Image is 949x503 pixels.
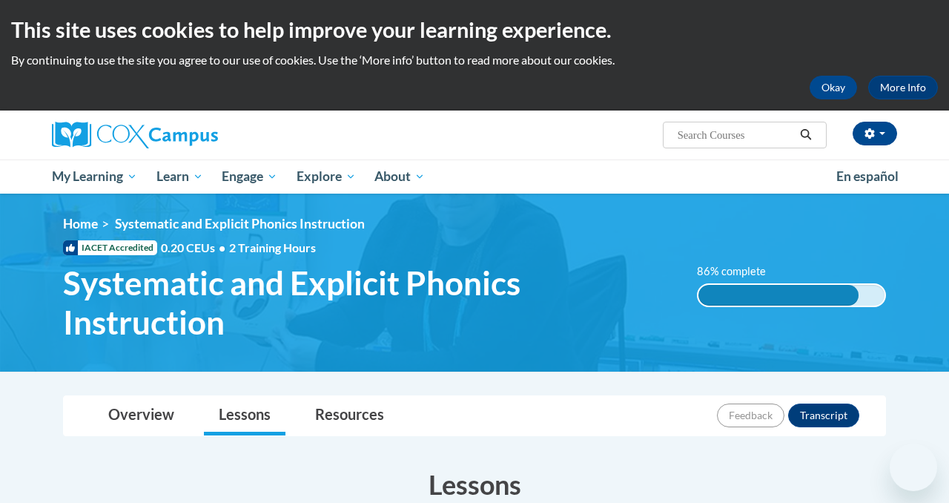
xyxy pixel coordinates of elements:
[697,263,782,280] label: 86% complete
[52,168,137,185] span: My Learning
[63,466,886,503] h3: Lessons
[63,263,675,342] span: Systematic and Explicit Phonics Instruction
[297,168,356,185] span: Explore
[52,122,319,148] a: Cox Campus
[219,240,225,254] span: •
[52,122,218,148] img: Cox Campus
[366,160,435,194] a: About
[63,240,157,255] span: IACET Accredited
[676,126,795,144] input: Search Courses
[115,216,365,231] span: Systematic and Explicit Phonics Instruction
[204,396,285,435] a: Lessons
[827,161,908,192] a: En español
[212,160,287,194] a: Engage
[788,404,859,427] button: Transcript
[63,216,98,231] a: Home
[93,396,189,435] a: Overview
[156,168,203,185] span: Learn
[42,160,147,194] a: My Learning
[11,52,938,68] p: By continuing to use the site you agree to our use of cookies. Use the ‘More info’ button to read...
[853,122,897,145] button: Account Settings
[374,168,425,185] span: About
[229,240,316,254] span: 2 Training Hours
[161,240,229,256] span: 0.20 CEUs
[287,160,366,194] a: Explore
[147,160,213,194] a: Learn
[717,404,784,427] button: Feedback
[890,444,937,491] iframe: Button to launch messaging window
[868,76,938,99] a: More Info
[698,285,859,306] div: 86% complete
[41,160,908,194] div: Main menu
[795,126,817,144] button: Search
[300,396,399,435] a: Resources
[11,15,938,45] h2: This site uses cookies to help improve your learning experience.
[222,168,277,185] span: Engage
[836,168,899,184] span: En español
[810,76,857,99] button: Okay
